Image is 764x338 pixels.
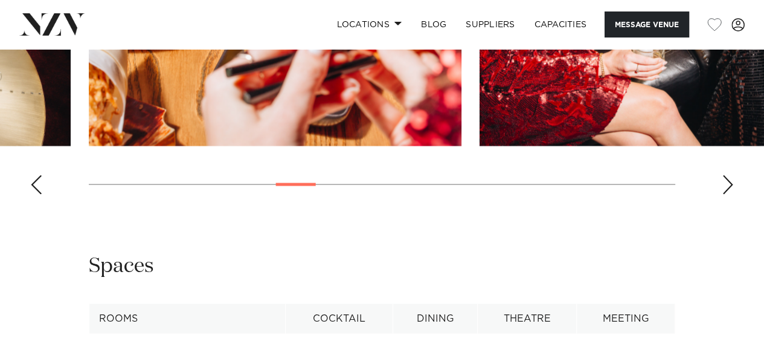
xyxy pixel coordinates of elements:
th: Theatre [478,304,577,333]
th: Rooms [89,304,286,333]
a: Capacities [525,11,597,37]
img: nzv-logo.png [19,13,85,35]
a: SUPPLIERS [456,11,524,37]
a: Locations [327,11,411,37]
h2: Spaces [89,252,154,279]
a: BLOG [411,11,456,37]
th: Dining [393,304,477,333]
th: Cocktail [286,304,393,333]
th: Meeting [577,304,675,333]
button: Message Venue [605,11,689,37]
